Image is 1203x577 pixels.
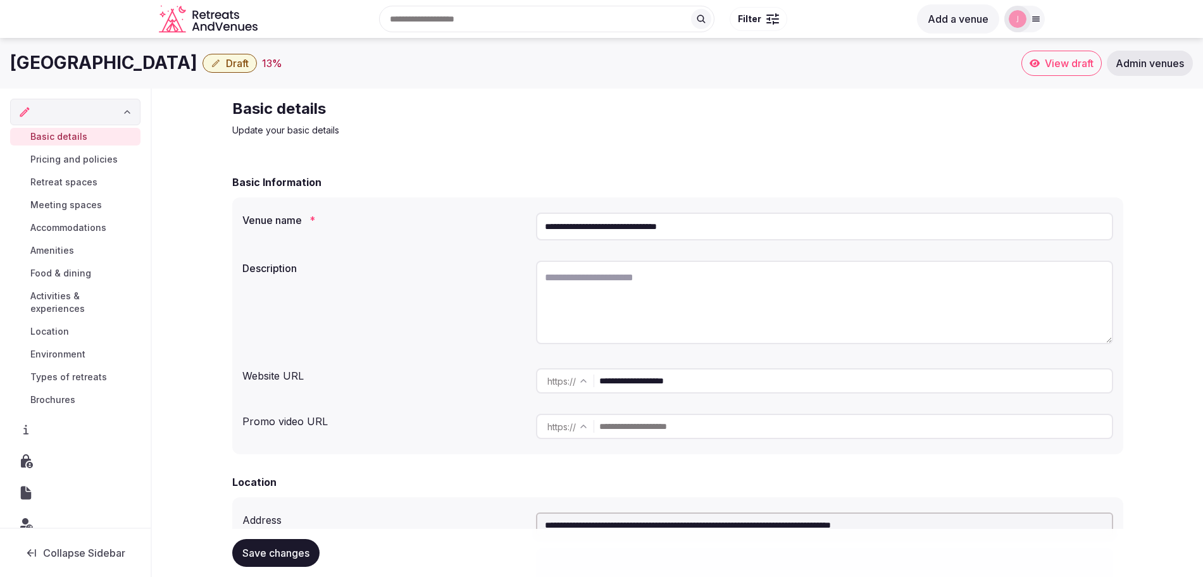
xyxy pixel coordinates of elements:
button: Add a venue [917,4,999,34]
button: Save changes [232,539,320,567]
h2: Basic Information [232,175,321,190]
a: Visit the homepage [159,5,260,34]
a: Location [10,323,140,340]
button: 13% [262,56,282,71]
button: Draft [203,54,257,73]
span: Environment [30,348,85,361]
span: Filter [738,13,761,25]
a: View draft [1021,51,1102,76]
span: Accommodations [30,221,106,234]
span: Food & dining [30,267,91,280]
span: Activities & experiences [30,290,135,315]
a: Activities & experiences [10,287,140,318]
a: Types of retreats [10,368,140,386]
div: 13 % [262,56,282,71]
svg: Retreats and Venues company logo [159,5,260,34]
button: Filter [730,7,787,31]
span: View draft [1045,57,1094,70]
a: Retreat spaces [10,173,140,191]
p: Update your basic details [232,124,658,137]
span: Admin venues [1116,57,1184,70]
a: Accommodations [10,219,140,237]
h1: [GEOGRAPHIC_DATA] [10,51,197,75]
span: Collapse Sidebar [43,547,125,559]
span: Basic details [30,130,87,143]
a: Environment [10,345,140,363]
div: Promo video URL [242,409,526,429]
span: Save changes [242,547,309,559]
a: Brochures [10,391,140,409]
div: Website URL [242,363,526,383]
button: Collapse Sidebar [10,539,140,567]
a: Add a venue [917,13,999,25]
label: Description [242,263,526,273]
h2: Location [232,475,277,490]
span: Types of retreats [30,371,107,383]
span: Location [30,325,69,338]
a: Food & dining [10,264,140,282]
span: Brochures [30,394,75,406]
h2: Basic details [232,99,658,119]
span: Retreat spaces [30,176,97,189]
div: Address [242,507,526,528]
span: Amenities [30,244,74,257]
a: Admin venues [1107,51,1193,76]
a: Basic details [10,128,140,146]
a: Meeting spaces [10,196,140,214]
label: Venue name [242,215,526,225]
span: Pricing and policies [30,153,118,166]
span: Meeting spaces [30,199,102,211]
a: Pricing and policies [10,151,140,168]
span: Draft [226,57,249,70]
a: Amenities [10,242,140,259]
img: jen-7867 [1009,10,1026,28]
